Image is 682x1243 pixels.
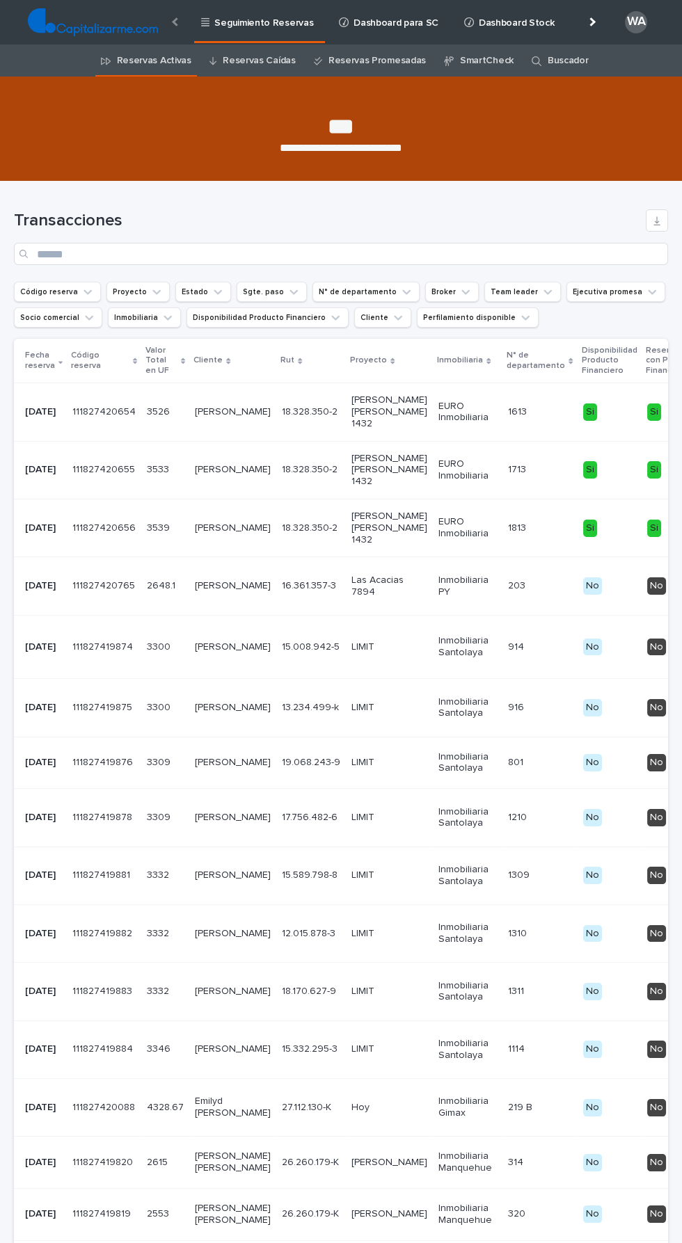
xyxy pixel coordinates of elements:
div: No [647,1041,666,1058]
p: 26.260.179-K [282,1205,342,1220]
button: Socio comercial [14,307,102,328]
p: 111827419881 [72,867,133,881]
p: 111827420655 [72,461,138,476]
p: Fecha reserva [25,348,55,374]
p: 2553 [147,1205,172,1220]
a: Reservas Caídas [223,45,295,77]
p: LIMIT [351,812,427,824]
p: 18.328.350-2 [282,520,340,534]
p: EURO Inmobiliaria [438,516,497,540]
p: 916 [508,699,527,714]
p: LIMIT [351,641,427,653]
a: Reservas Activas [117,45,191,77]
div: No [583,1154,602,1171]
div: No [647,1099,666,1116]
div: Si [647,520,661,537]
p: 1713 [508,461,529,476]
button: Código reserva [14,282,101,302]
div: No [583,867,602,884]
p: Inmobiliaria Santolaya [438,922,497,945]
p: Inmobiliaria Gimax [438,1096,497,1119]
p: 219 B [508,1099,535,1114]
p: 3332 [147,925,172,940]
p: [PERSON_NAME] [195,928,271,940]
div: Search [14,243,668,265]
p: 3309 [147,809,173,824]
div: No [583,809,602,826]
p: 15.332.295-3 [282,1041,340,1055]
a: SmartCheck [460,45,514,77]
p: 3526 [147,403,173,418]
p: [PERSON_NAME] [PERSON_NAME] 1432 [351,394,427,429]
p: 111827419875 [72,699,135,714]
div: No [647,754,666,771]
div: No [647,699,666,716]
p: [PERSON_NAME] [351,1157,427,1169]
p: 914 [508,639,527,653]
a: Buscador [548,45,589,77]
a: Reservas Promesadas [328,45,426,77]
div: Si [647,461,661,479]
p: [PERSON_NAME] [PERSON_NAME] [195,1203,271,1226]
p: Hoy [351,1102,427,1114]
p: Inmobiliaria Santolaya [438,980,497,1004]
p: [PERSON_NAME] [195,986,271,997]
div: No [647,867,666,884]
p: 3533 [147,461,172,476]
p: 111827419820 [72,1154,136,1169]
h1: Transacciones [14,211,640,231]
p: [PERSON_NAME] [195,812,271,824]
p: EURO Inmobiliaria [438,401,497,424]
p: 1114 [508,1041,528,1055]
p: 111827419876 [72,754,136,769]
p: 27.112.130-K [282,1099,334,1114]
button: Ejecutiva promesa [566,282,665,302]
div: Si [647,403,661,421]
p: 26.260.179-K [282,1154,342,1169]
p: [DATE] [25,928,61,940]
p: [DATE] [25,1043,61,1055]
p: [PERSON_NAME] [PERSON_NAME] 1432 [351,453,427,488]
p: 3332 [147,867,172,881]
p: [DATE] [25,1208,61,1220]
p: 111827419819 [72,1205,134,1220]
p: 2615 [147,1154,170,1169]
p: 15.008.942-5 [282,639,342,653]
p: Inmobiliaria Santolaya [438,1038,497,1061]
p: LIMIT [351,702,427,714]
p: Emilyd [PERSON_NAME] [195,1096,271,1119]
p: [PERSON_NAME] [195,464,271,476]
button: Estado [175,282,231,302]
p: Proyecto [350,353,387,368]
p: 16.361.357-3 [282,577,339,592]
p: LIMIT [351,869,427,881]
p: [PERSON_NAME] [195,757,271,769]
p: 111827419878 [72,809,135,824]
img: TjQlHxlQVOtaKxwbrr5R [28,8,158,36]
div: No [647,639,666,656]
p: [PERSON_NAME] [195,702,271,714]
p: 314 [508,1154,526,1169]
p: LIMIT [351,757,427,769]
p: 2648.1 [147,577,178,592]
p: Las Acacias 7894 [351,575,427,598]
p: [DATE] [25,1157,61,1169]
div: Si [583,520,597,537]
p: 320 [508,1205,528,1220]
p: [DATE] [25,812,61,824]
p: [DATE] [25,702,61,714]
div: No [583,754,602,771]
p: [DATE] [25,522,61,534]
p: [PERSON_NAME] [195,869,271,881]
p: Inmobiliaria PY [438,575,497,598]
p: 12.015.878-3 [282,925,338,940]
p: 1613 [508,403,530,418]
p: 1311 [508,983,527,997]
div: WA [625,11,647,33]
p: Valor Total en UF [145,343,177,378]
p: [DATE] [25,869,61,881]
p: [DATE] [25,986,61,997]
p: Inmobiliaria Santolaya [438,806,497,830]
p: 111827419882 [72,925,135,940]
div: No [647,809,666,826]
